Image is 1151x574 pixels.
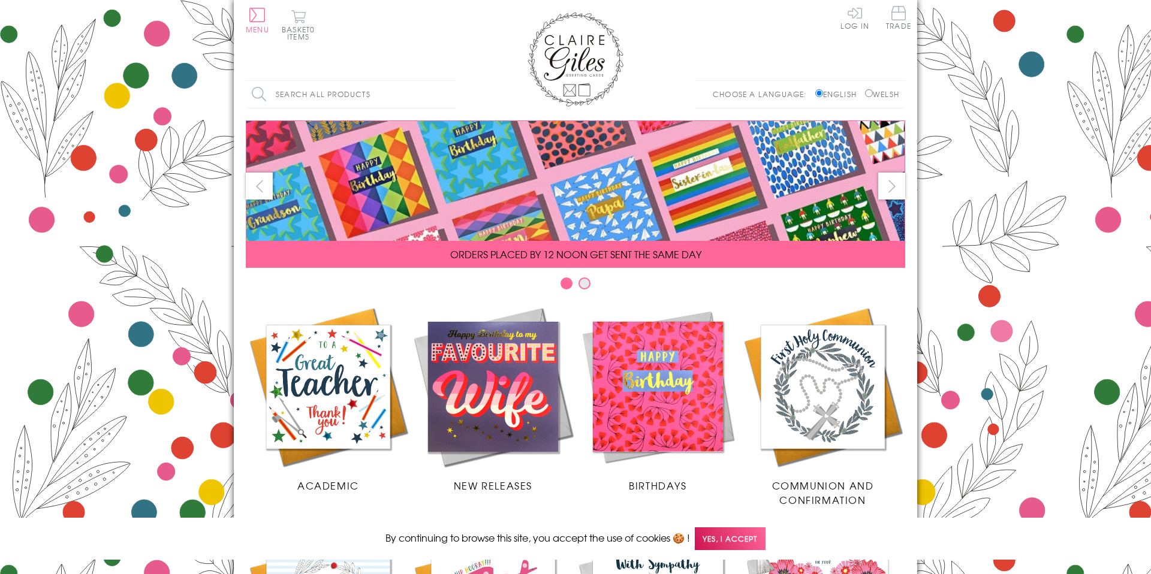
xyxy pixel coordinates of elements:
button: next [878,173,905,200]
img: Claire Giles Greetings Cards [528,12,623,107]
a: Communion and Confirmation [740,304,905,507]
div: Carousel Pagination [246,277,905,295]
span: Academic [297,478,359,493]
span: Trade [886,6,911,29]
button: prev [246,173,273,200]
a: Log In [840,6,869,29]
button: Carousel Page 1 (Current Slide) [561,277,573,289]
input: Welsh [865,89,873,97]
span: Birthdays [629,478,686,493]
input: Search all products [246,81,456,108]
span: ORDERS PLACED BY 12 NOON GET SENT THE SAME DAY [450,247,701,261]
button: Basket0 items [282,10,315,40]
span: Communion and Confirmation [772,478,874,507]
button: Carousel Page 2 [578,277,590,289]
span: Menu [246,24,269,35]
label: Welsh [865,89,899,99]
a: Academic [246,304,411,493]
p: Choose a language: [713,89,813,99]
a: Birthdays [575,304,740,493]
a: New Releases [411,304,575,493]
label: English [815,89,863,99]
input: Search [444,81,456,108]
span: Yes, I accept [695,527,766,551]
a: Trade [886,6,911,32]
span: 0 items [287,24,315,42]
span: New Releases [454,478,532,493]
input: English [815,89,823,97]
button: Menu [246,8,269,33]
